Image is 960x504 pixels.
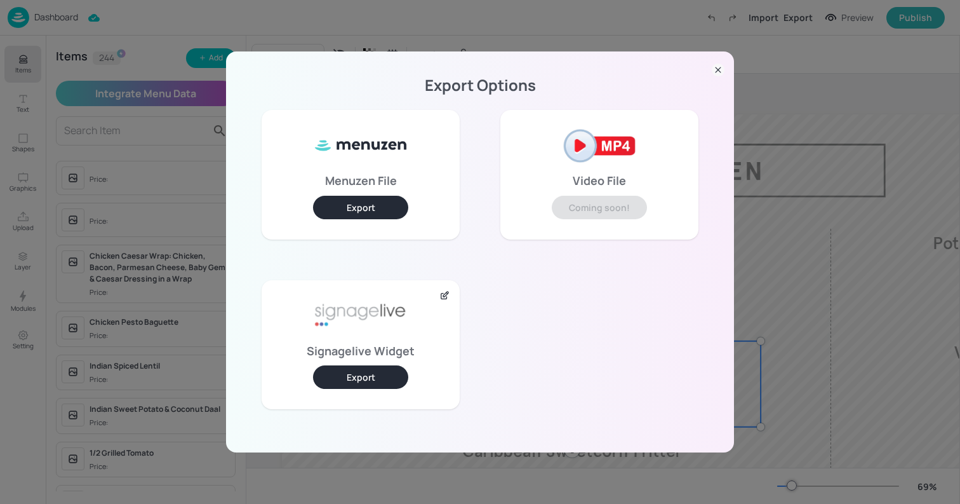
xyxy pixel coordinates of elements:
button: Export [313,365,408,389]
p: Menuzen File [325,176,397,185]
p: Signagelive Widget [307,346,415,355]
button: Export [313,196,408,219]
p: Video File [573,176,626,185]
img: mp4-2af2121e.png [552,120,647,171]
img: ml8WC8f0XxQ8HKVnnVUe7f5Gv1vbApsJzyFa2MjOoB8SUy3kBkfteYo5TIAmtfcjWXsj8oHYkuYqrJRUn+qckOrNdzmSzIzkA... [313,120,408,171]
img: signage-live-aafa7296.png [313,290,408,341]
p: Export Options [241,81,719,90]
